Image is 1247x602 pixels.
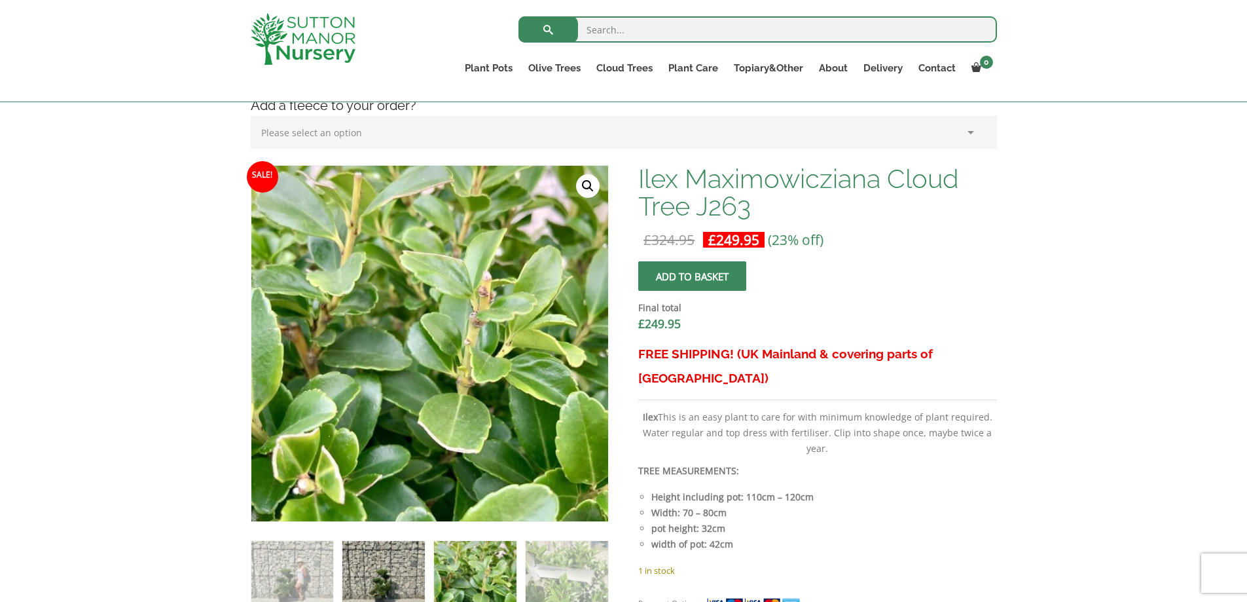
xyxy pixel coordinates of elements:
h1: Ilex Maximowicziana Cloud Tree J263 [638,165,996,220]
button: Add to basket [638,261,746,291]
h4: Add a fleece to your order? [241,96,1007,116]
strong: Height including pot: 110cm – 120cm [651,491,814,503]
span: £ [638,316,645,331]
a: Olive Trees [520,59,588,77]
a: Topiary&Other [726,59,811,77]
dt: Final total [638,300,996,316]
p: 1 in stock [638,563,996,578]
strong: Width: 70 – 80cm [651,506,727,519]
strong: pot height: 32cm [651,522,725,535]
bdi: 249.95 [638,316,681,331]
span: £ [643,231,651,249]
bdi: 249.95 [708,231,759,249]
a: 0 [964,59,997,77]
span: Sale! [247,161,278,193]
span: 0 [980,56,993,69]
a: Contact [911,59,964,77]
a: Cloud Trees [588,59,660,77]
input: Search... [518,16,997,43]
bdi: 324.95 [643,231,695,249]
a: Plant Care [660,59,726,77]
span: £ [708,231,716,249]
b: Ilex [643,411,658,423]
a: Delivery [856,59,911,77]
img: logo [251,13,355,65]
a: View full-screen image gallery [576,174,600,198]
span: (23% off) [768,231,823,249]
strong: TREE MEASUREMENTS: [638,464,739,477]
h3: FREE SHIPPING! (UK Mainland & covering parts of [GEOGRAPHIC_DATA]) [638,342,996,390]
a: Plant Pots [457,59,520,77]
a: About [811,59,856,77]
strong: width of pot: 42cm [651,538,733,550]
p: This is an easy plant to care for with minimum knowledge of plant required. Water regular and top... [638,409,996,457]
